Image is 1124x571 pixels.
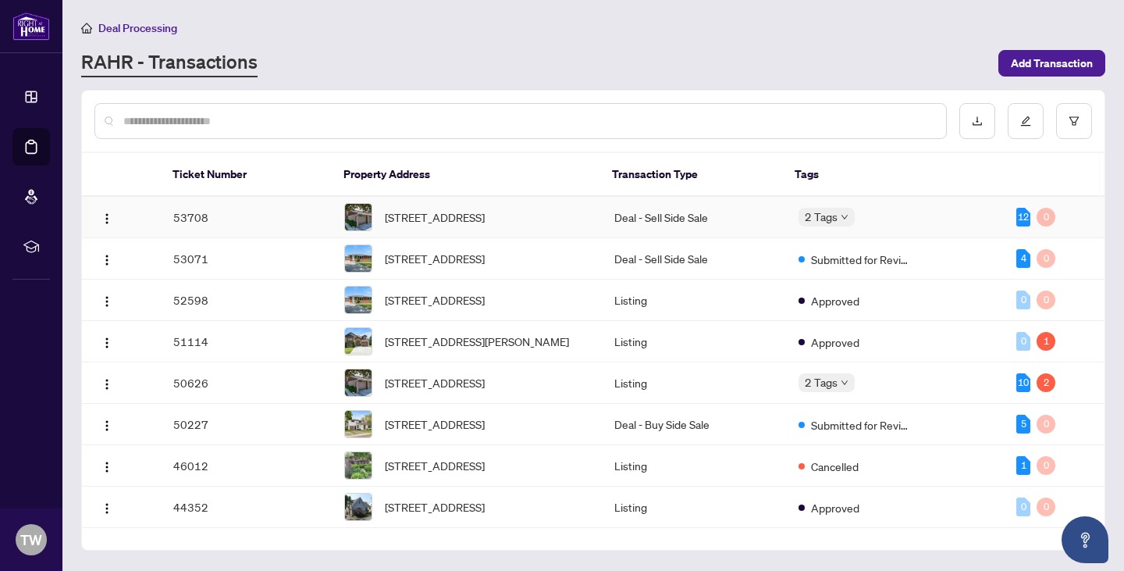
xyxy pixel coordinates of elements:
span: edit [1020,116,1031,127]
button: Logo [94,453,119,478]
img: thumbnail-img [345,328,372,355]
button: download [959,103,995,139]
button: Logo [94,412,119,437]
div: 0 [1037,291,1055,309]
span: [STREET_ADDRESS] [385,457,485,474]
span: home [81,23,92,34]
span: Cancelled [811,458,859,475]
span: [STREET_ADDRESS] [385,209,485,226]
span: 2 Tags [805,373,838,391]
div: 0 [1037,208,1055,227]
td: 44352 [161,487,333,528]
span: TW [20,529,42,551]
img: thumbnail-img [345,452,372,479]
td: Listing [602,362,786,404]
td: 53071 [161,238,333,280]
button: Logo [94,494,119,519]
button: Logo [94,205,119,230]
span: [STREET_ADDRESS][PERSON_NAME] [385,333,569,350]
td: Deal - Buy Side Sale [602,404,786,445]
div: 0 [1037,415,1055,434]
th: Transaction Type [599,153,783,197]
div: 0 [1016,498,1030,516]
button: Open asap [1062,516,1108,563]
img: thumbnail-img [345,245,372,272]
span: down [841,213,848,221]
td: Listing [602,445,786,487]
th: Property Address [331,153,599,197]
button: Logo [94,329,119,354]
div: 0 [1016,332,1030,351]
div: 1 [1016,456,1030,475]
img: Logo [101,295,113,308]
td: 46012 [161,445,333,487]
td: 52598 [161,280,333,321]
div: 0 [1037,249,1055,268]
td: Deal - Sell Side Sale [602,197,786,238]
div: 10 [1016,373,1030,392]
img: thumbnail-img [345,287,372,313]
span: [STREET_ADDRESS] [385,498,485,516]
td: Listing [602,321,786,362]
div: 2 [1037,373,1055,392]
button: Add Transaction [998,50,1105,77]
img: thumbnail-img [345,411,372,437]
span: Add Transaction [1011,51,1093,76]
span: down [841,379,848,387]
span: download [972,116,983,127]
img: thumbnail-img [345,369,372,396]
img: Logo [101,502,113,515]
div: 0 [1037,498,1055,516]
span: Deal Processing [98,21,177,35]
button: edit [1008,103,1044,139]
span: Approved [811,292,859,309]
span: [STREET_ADDRESS] [385,250,485,267]
div: 0 [1016,291,1030,309]
td: 50227 [161,404,333,445]
div: 5 [1016,415,1030,434]
img: logo [12,12,50,41]
th: Tags [782,153,999,197]
img: Logo [101,212,113,225]
div: 1 [1037,332,1055,351]
button: Logo [94,370,119,395]
img: Logo [101,461,113,473]
td: Listing [602,280,786,321]
span: Submitted for Review [811,416,912,434]
img: Logo [101,337,113,349]
span: Submitted for Review [811,251,912,268]
td: 51114 [161,321,333,362]
button: Logo [94,287,119,312]
span: [STREET_ADDRESS] [385,416,485,433]
span: Approved [811,334,859,351]
a: RAHR - Transactions [81,49,258,77]
button: filter [1056,103,1092,139]
img: Logo [101,378,113,391]
span: [STREET_ADDRESS] [385,374,485,391]
img: thumbnail-img [345,204,372,230]
td: 50626 [161,362,333,404]
img: Logo [101,254,113,266]
div: 12 [1016,208,1030,227]
span: filter [1069,116,1080,127]
span: Approved [811,499,859,516]
div: 0 [1037,456,1055,475]
img: Logo [101,419,113,432]
th: Ticket Number [160,153,331,197]
span: [STREET_ADDRESS] [385,291,485,309]
td: Listing [602,487,786,528]
td: 53708 [161,197,333,238]
span: 2 Tags [805,208,838,226]
td: Deal - Sell Side Sale [602,238,786,280]
div: 4 [1016,249,1030,268]
img: thumbnail-img [345,494,372,520]
button: Logo [94,246,119,271]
